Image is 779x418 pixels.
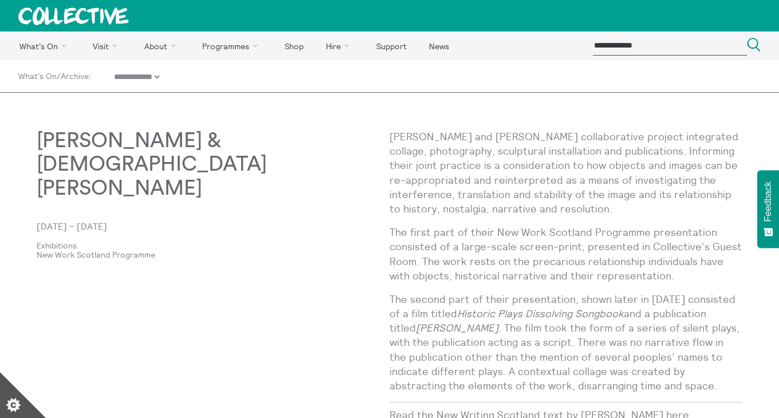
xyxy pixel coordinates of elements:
[366,31,416,60] a: Support
[83,31,132,60] a: Visit
[37,221,389,231] p: [DATE] – [DATE]
[419,31,459,60] a: News
[18,72,57,81] a: What's On
[37,241,371,250] a: Exhibitions
[192,31,273,60] a: Programmes
[757,170,779,248] button: Feedback - Show survey
[457,307,624,320] em: Historic Plays Dissolving Songbook
[37,250,371,259] a: New Work Scotland Programme
[416,321,498,334] em: [PERSON_NAME]
[763,182,773,222] span: Feedback
[316,31,364,60] a: Hire
[389,129,742,216] p: [PERSON_NAME] and [PERSON_NAME] collaborative project integrated collage, photography, sculptural...
[389,225,742,283] p: The first part of their New Work Scotland Programme presentation consisted of a large-scale scree...
[9,31,81,60] a: What's On
[61,72,91,81] a: Archive:
[37,129,284,200] h3: [PERSON_NAME] & [DEMOGRAPHIC_DATA][PERSON_NAME]
[274,31,313,60] a: Shop
[389,292,742,393] p: The second part of their presentation, shown later in [DATE] consisted of a film titled and a pub...
[134,31,190,60] a: About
